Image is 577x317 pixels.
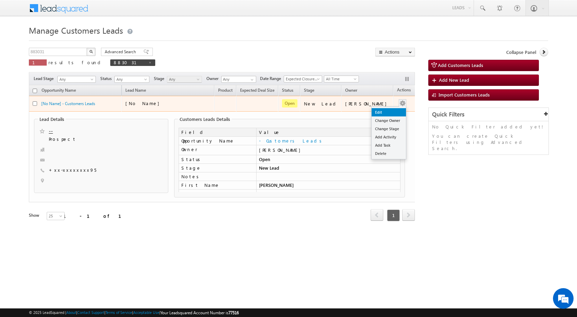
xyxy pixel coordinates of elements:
td: Field [179,128,256,137]
a: Change Stage [372,125,406,133]
span: 883031 [114,59,145,65]
td: 883031 [256,190,400,198]
a: Terms of Service [105,310,132,315]
a: About [66,310,76,315]
span: next [402,209,415,221]
a: Acceptable Use [133,310,159,315]
td: Open [256,155,400,164]
a: Opportunity Name [38,87,79,95]
span: Opportunity Name [42,88,76,93]
a: Any [57,76,96,83]
textarea: Type your message and hit 'Enter' [9,64,125,206]
div: Show [29,212,41,218]
legend: Customers Leads Details [178,116,232,122]
a: Contact Support [77,310,104,315]
span: Add New Lead [439,77,469,83]
input: Type to Search [221,76,256,83]
span: Actions [394,86,414,95]
p: No Quick Filter added yet! [432,124,545,130]
td: First Name [179,181,256,190]
td: [PERSON_NAME] [256,181,400,190]
a: Delete [372,149,406,158]
input: Check all records [33,89,37,93]
span: Any [58,76,93,82]
span: Owner [206,76,221,82]
span: All Time [324,76,357,82]
span: +xx-xxxxxxxx95 [49,167,96,174]
td: Owner [179,145,256,155]
td: Notes [179,172,256,181]
a: - Customers Leads [259,138,324,144]
div: Chat with us now [36,36,115,45]
span: Date Range [260,76,284,82]
span: Prospect [49,136,130,143]
span: Open [282,99,297,107]
a: Expected Closure Date [284,76,322,82]
span: Expected Deal Size [240,88,274,93]
legend: Lead Details [38,116,66,122]
span: Stage [304,88,314,93]
a: -- [49,127,53,134]
td: Opportunity ID [179,190,256,198]
a: Status [279,87,297,95]
img: Search [89,50,93,53]
span: Import Customers Leads [439,92,490,98]
a: 25 [47,212,65,220]
div: 1 - 1 of 1 [63,212,129,220]
a: All Time [324,76,359,82]
a: Edit [372,108,406,116]
a: next [402,210,415,221]
span: Lead Name [122,87,149,95]
span: Lead Stage [34,76,56,82]
span: Status [100,76,114,82]
span: prev [371,209,383,221]
a: Expected Deal Size [237,87,278,95]
a: Change Owner [372,116,406,125]
a: [No Name] - Customers Leads [41,101,95,106]
span: Manage Customers Leads [29,25,123,36]
span: Product [218,88,233,93]
td: Stage [179,164,256,172]
span: results found [48,59,103,65]
a: Any [114,76,149,83]
span: © 2025 LeadSquared | | | | | [29,309,239,316]
div: [PERSON_NAME] [345,101,390,107]
span: Advanced Search [105,49,138,55]
td: Status [179,155,256,164]
a: Add Activity [372,133,406,141]
span: Your Leadsquared Account Number is [160,310,239,315]
p: You can create Quick Filters using Advanced Search. [432,133,545,151]
a: Add Task [372,141,406,149]
td: New Lead [256,164,400,172]
span: Expected Closure Date [284,76,320,82]
td: Opportunity Name [179,137,256,145]
a: Stage [301,87,318,95]
div: New Lead [304,101,338,107]
a: Any [167,76,202,83]
span: 1 [32,59,43,65]
span: 25 [47,213,65,219]
span: Stage [154,76,167,82]
button: Actions [375,48,415,56]
em: Start Chat [93,212,125,221]
span: Add Customers Leads [438,62,483,68]
span: Any [167,76,200,82]
img: d_60004797649_company_0_60004797649 [12,36,29,45]
span: Any [115,76,147,82]
span: 1 [387,210,400,221]
a: Show All Items [247,76,256,83]
div: Quick Filters [429,108,548,121]
span: 77516 [228,310,239,315]
div: Minimize live chat window [113,3,129,20]
div: [PERSON_NAME] [259,147,398,153]
span: Owner [345,88,357,93]
span: [No Name] [125,100,163,106]
span: Collapse Panel [506,49,536,55]
a: prev [371,210,383,221]
td: Value [256,128,400,137]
